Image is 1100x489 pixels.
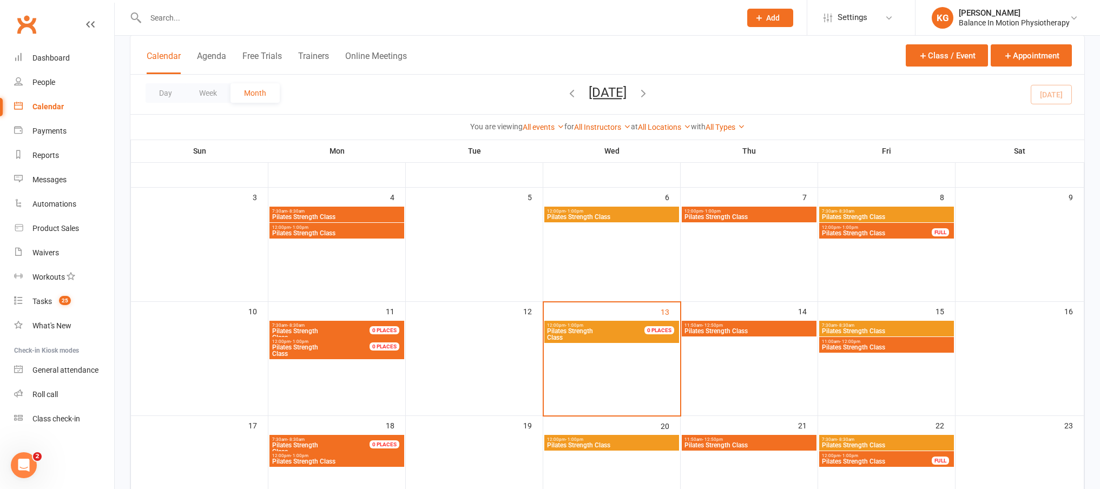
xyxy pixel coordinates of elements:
div: 0 PLACES [644,326,674,334]
span: Pilates Strength Class [821,458,932,465]
div: 6 [665,188,680,206]
div: Tasks [32,297,52,306]
a: General attendance kiosk mode [14,358,114,382]
button: Free Trials [242,51,282,74]
button: Agenda [197,51,226,74]
div: 14 [798,302,818,320]
span: 11:00am [821,339,952,344]
div: FULL [932,228,949,236]
div: Balance In Motion Physiotherapy [959,18,1070,28]
span: - 1:00pm [291,225,308,230]
div: 10 [248,302,268,320]
div: People [32,78,55,87]
a: Reports [14,143,114,168]
span: Pilates Strength Class [546,214,677,220]
div: Waivers [32,248,59,257]
div: 13 [661,302,680,320]
div: 11 [386,302,405,320]
div: 17 [248,416,268,434]
div: 20 [661,417,680,434]
span: Add [766,14,780,22]
a: Clubworx [13,11,40,38]
div: 0 PLACES [370,326,399,334]
div: 8 [940,188,955,206]
a: All Locations [638,123,691,131]
span: Class [272,328,383,341]
th: Sat [956,140,1084,162]
div: 23 [1064,416,1084,434]
div: General attendance [32,366,98,374]
span: Pilates Strength Class [272,230,402,236]
a: Tasks 25 [14,289,114,314]
div: 21 [798,416,818,434]
span: Pilates Strength [272,441,318,449]
button: Online Meetings [345,51,407,74]
input: Search... [142,10,733,25]
th: Wed [543,140,681,162]
span: 12:00pm [272,225,402,230]
span: - 1:00pm [565,323,583,328]
a: Waivers [14,241,114,265]
div: 18 [386,416,405,434]
span: - 12:00pm [840,339,860,344]
span: 12:00pm [821,453,932,458]
a: Roll call [14,382,114,407]
a: Payments [14,119,114,143]
span: 7:30am [272,437,383,442]
div: Dashboard [32,54,70,62]
span: 11:50am [684,437,814,442]
div: Roll call [32,390,58,399]
span: Pilates Strength Class [821,442,952,448]
span: 12:00pm [546,437,677,442]
div: Automations [32,200,76,208]
div: 15 [936,302,955,320]
div: Reports [32,151,59,160]
span: 12:00pm [546,209,677,214]
div: FULL [932,457,949,465]
div: Class check-in [32,414,80,423]
div: Payments [32,127,67,135]
button: Calendar [147,51,181,74]
div: Workouts [32,273,65,281]
th: Mon [268,140,406,162]
span: - 12:50pm [702,437,723,442]
button: Day [146,83,186,103]
strong: with [691,122,706,131]
span: - 8:30am [837,437,854,442]
button: [DATE] [589,85,627,100]
div: 16 [1064,302,1084,320]
a: Messages [14,168,114,192]
span: - 8:30am [287,323,305,328]
span: 12:00pm [272,339,383,344]
span: - 12:50pm [702,323,723,328]
th: Sun [131,140,268,162]
div: 22 [936,416,955,434]
span: - 1:00pm [565,437,583,442]
iframe: Intercom live chat [11,452,37,478]
span: - 1:00pm [565,209,583,214]
a: Dashboard [14,46,114,70]
a: Calendar [14,95,114,119]
span: Pilates Strength Class [272,458,402,465]
button: Class / Event [906,44,988,67]
span: - 8:30am [287,437,305,442]
span: - 1:00pm [291,339,308,344]
span: - 8:30am [837,209,854,214]
span: 25 [59,296,71,305]
span: 12:00pm [684,209,814,214]
th: Thu [681,140,818,162]
strong: for [564,122,574,131]
span: Class [546,328,657,341]
div: Product Sales [32,224,79,233]
th: Fri [818,140,956,162]
a: All Types [706,123,745,131]
button: Add [747,9,793,27]
div: 3 [253,188,268,206]
span: Pilates Strength Class [684,328,814,334]
div: 5 [528,188,543,206]
span: Class [272,442,383,455]
div: Calendar [32,102,64,111]
span: - 1:00pm [291,453,308,458]
a: What's New [14,314,114,338]
strong: at [631,122,638,131]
